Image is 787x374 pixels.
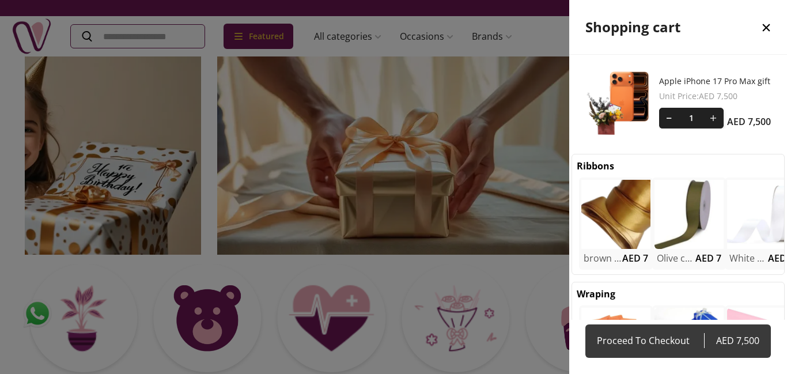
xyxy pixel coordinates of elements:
a: Proceed To CheckoutAED 7,500 [585,324,771,358]
h2: Olive color gift ribbon [657,251,695,265]
img: uae-gifts-brown gift ribbons [581,180,650,249]
button: close [746,1,787,53]
div: uae-gifts-brown gift ribbonsbrown gift ribbonsAED 7 [579,177,653,270]
span: Unit Price : AED 7,500 [659,90,771,102]
span: AED 7,500 [727,115,771,129]
h2: Wraping [577,287,615,301]
h2: Ribbons [577,159,614,173]
a: Apple iPhone 17 Pro Max gift [659,75,771,87]
h2: Shopping cart [585,18,680,36]
span: 1 [680,108,703,129]
span: AED 7 [622,251,648,265]
span: AED 7 [695,251,721,265]
span: AED 7,500 [704,333,759,349]
div: Apple iPhone 17 Pro Max gift [585,55,771,152]
span: Proceed To Checkout [597,333,704,349]
div: uae-gifts-Olive color gift ribbonOlive color gift ribbonAED 7 [652,177,726,270]
h2: brown gift ribbons [584,251,622,265]
img: uae-gifts-Olive color gift ribbon [654,180,724,249]
h2: White gift ribbons [729,251,768,265]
